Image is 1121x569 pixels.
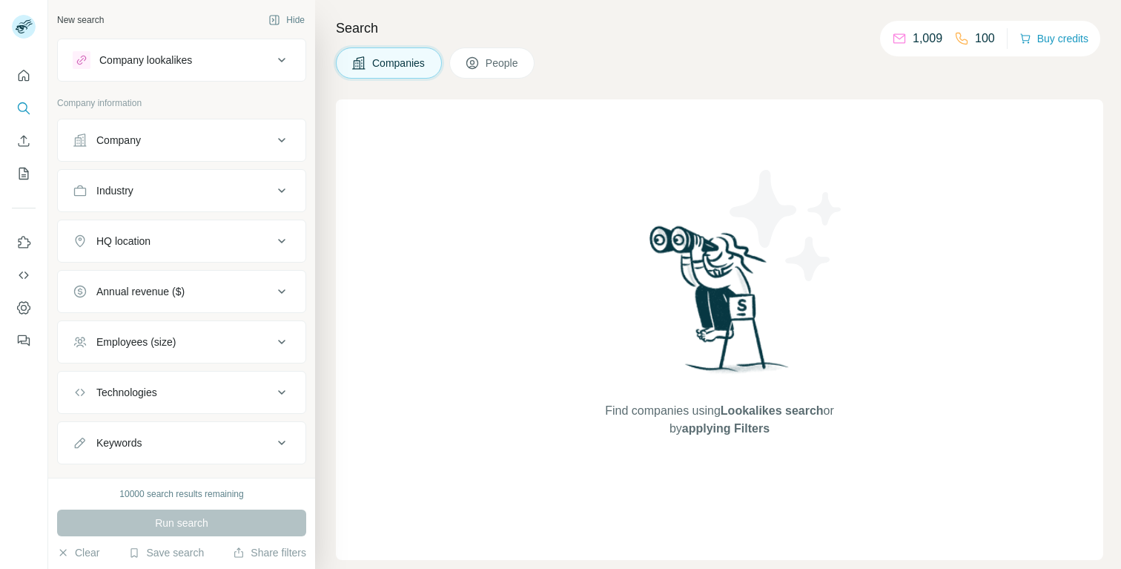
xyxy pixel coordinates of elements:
span: applying Filters [682,422,770,435]
div: HQ location [96,234,151,249]
h4: Search [336,18,1103,39]
div: Employees (size) [96,335,176,349]
button: Company lookalikes [58,42,305,78]
button: Annual revenue ($) [58,274,305,309]
button: My lists [12,160,36,187]
button: Employees (size) [58,324,305,360]
button: Enrich CSV [12,128,36,154]
button: Buy credits [1019,28,1088,49]
span: Companies [372,56,426,70]
button: Search [12,95,36,122]
img: Surfe Illustration - Stars [720,159,853,292]
img: Surfe Illustration - Woman searching with binoculars [643,222,797,387]
button: Use Surfe on LinkedIn [12,229,36,256]
button: HQ location [58,223,305,259]
button: Hide [258,9,315,31]
div: Company lookalikes [99,53,192,68]
div: Industry [96,183,133,198]
div: Annual revenue ($) [96,284,185,299]
div: Company [96,133,141,148]
button: Use Surfe API [12,262,36,289]
button: Quick start [12,62,36,89]
div: Keywords [96,435,142,450]
button: Share filters [233,545,306,560]
button: Feedback [12,327,36,354]
p: 100 [975,30,995,47]
span: Lookalikes search [721,404,824,417]
button: Clear [57,545,99,560]
span: Find companies using or by [601,402,838,438]
button: Save search [128,545,204,560]
button: Industry [58,173,305,208]
button: Technologies [58,375,305,410]
button: Dashboard [12,295,36,321]
p: 1,009 [913,30,942,47]
div: 10000 search results remaining [119,487,243,501]
button: Keywords [58,425,305,461]
span: People [486,56,520,70]
button: Company [58,122,305,158]
p: Company information [57,96,306,110]
div: New search [57,13,104,27]
div: Technologies [96,385,157,400]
